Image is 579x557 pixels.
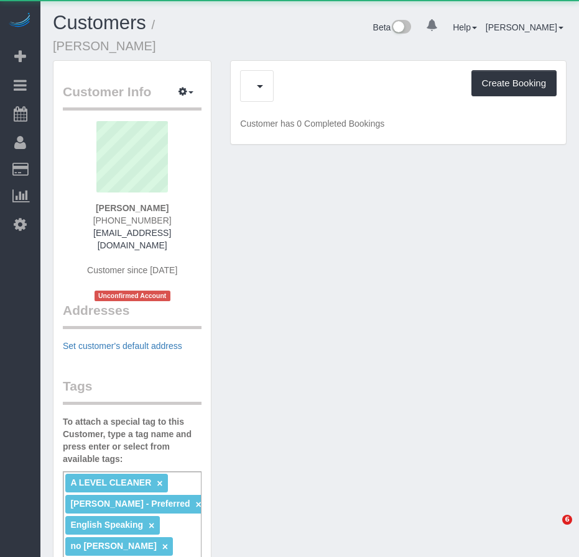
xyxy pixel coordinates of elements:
img: New interface [391,20,411,36]
a: [PERSON_NAME] [486,22,563,32]
img: Automaid Logo [7,12,32,30]
a: × [157,478,162,489]
span: English Speaking [70,520,143,530]
a: × [162,541,168,552]
a: Beta [373,22,412,32]
iframe: Intercom live chat [537,515,567,545]
span: Unconfirmed Account [95,291,170,301]
a: Customers [53,12,146,34]
a: [EMAIL_ADDRESS][DOMAIN_NAME] [93,228,171,250]
span: 6 [562,515,572,525]
span: [PERSON_NAME] - Preferred [70,499,190,509]
p: Customer has 0 Completed Bookings [240,117,557,130]
span: Customer since [DATE] [87,265,177,275]
span: A LEVEL CLEANER [70,478,151,487]
span: no [PERSON_NAME] [70,541,156,551]
button: Create Booking [471,70,557,96]
strong: [PERSON_NAME] [96,203,169,213]
a: Help [453,22,477,32]
a: × [149,520,154,531]
legend: Tags [63,377,201,405]
legend: Customer Info [63,83,201,111]
a: Set customer's default address [63,341,182,351]
span: [PHONE_NUMBER] [93,215,172,225]
label: To attach a special tag to this Customer, type a tag name and press enter or select from availabl... [63,415,201,465]
a: × [195,499,201,510]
